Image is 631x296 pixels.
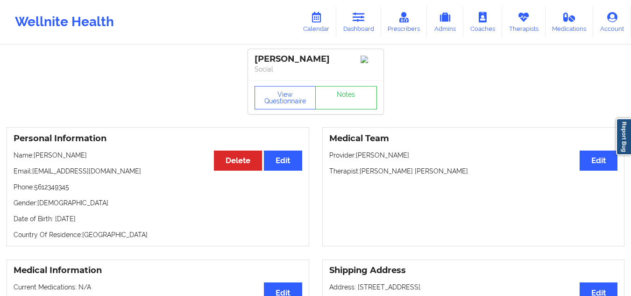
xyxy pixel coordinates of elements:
h3: Medical Team [329,133,618,144]
a: Account [593,7,631,37]
a: Admins [427,7,463,37]
p: Current Medications: N/A [14,282,302,292]
h3: Medical Information [14,265,302,276]
a: Dashboard [336,7,381,37]
a: Coaches [463,7,502,37]
button: Edit [580,151,617,171]
p: Therapist: [PERSON_NAME] [PERSON_NAME] [329,166,618,176]
p: Date of Birth: [DATE] [14,214,302,224]
h3: Shipping Address [329,265,618,276]
button: View Questionnaire [255,86,316,109]
button: Delete [214,151,262,171]
button: Edit [264,151,302,171]
p: Email: [EMAIL_ADDRESS][DOMAIN_NAME] [14,166,302,176]
p: Address: [STREET_ADDRESS]. [329,282,618,292]
p: Social [255,65,377,74]
p: Country Of Residence: [GEOGRAPHIC_DATA] [14,230,302,239]
p: Phone: 5612349345 [14,182,302,192]
a: Notes [315,86,377,109]
a: Prescribers [381,7,427,37]
img: Image%2Fplaceholer-image.png [361,56,377,63]
p: Gender: [DEMOGRAPHIC_DATA] [14,198,302,208]
p: Name: [PERSON_NAME] [14,151,302,160]
p: Provider: [PERSON_NAME] [329,151,618,160]
a: Calendar [296,7,336,37]
a: Therapists [502,7,546,37]
div: [PERSON_NAME] [255,54,377,65]
a: Medications [546,7,594,37]
a: Report Bug [616,118,631,155]
h3: Personal Information [14,133,302,144]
